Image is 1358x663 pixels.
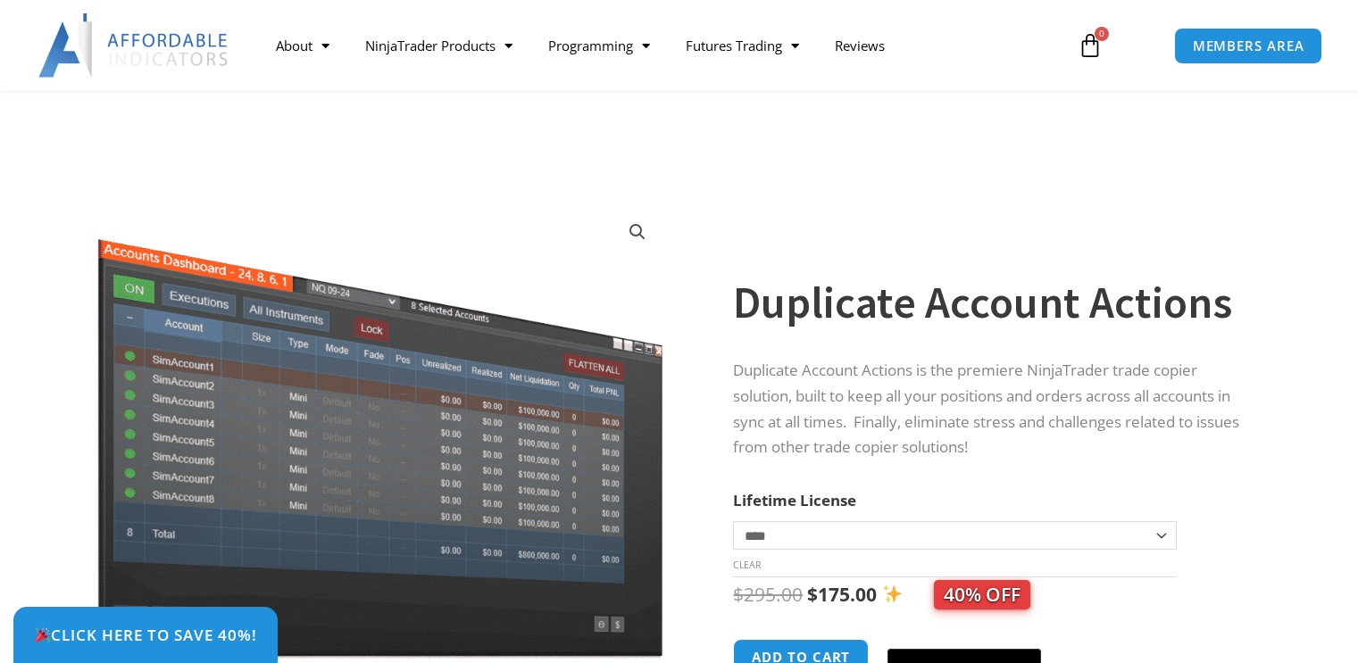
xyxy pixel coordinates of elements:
span: 40% OFF [934,580,1030,609]
h1: Duplicate Account Actions [733,271,1254,334]
a: About [258,25,347,66]
span: Click Here to save 40%! [34,627,257,642]
a: NinjaTrader Products [347,25,530,66]
a: Programming [530,25,668,66]
span: MEMBERS AREA [1193,39,1304,53]
nav: Menu [258,25,1060,66]
span: 0 [1095,27,1109,41]
img: 🎉 [35,627,50,642]
a: Reviews [817,25,903,66]
img: ✨ [883,584,902,603]
bdi: 295.00 [733,582,803,607]
a: Clear options [733,559,761,571]
img: LogoAI | Affordable Indicators – NinjaTrader [38,13,230,78]
a: MEMBERS AREA [1174,28,1323,64]
img: Screenshot 2024-08-26 15414455555 [93,203,667,659]
p: Duplicate Account Actions is the premiere NinjaTrader trade copier solution, built to keep all yo... [733,358,1254,461]
a: View full-screen image gallery [621,216,654,248]
span: $ [807,582,818,607]
a: 🎉Click Here to save 40%! [13,607,278,663]
span: $ [733,582,744,607]
a: Futures Trading [668,25,817,66]
bdi: 175.00 [807,582,877,607]
label: Lifetime License [733,490,856,510]
a: 0 [1051,20,1129,71]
